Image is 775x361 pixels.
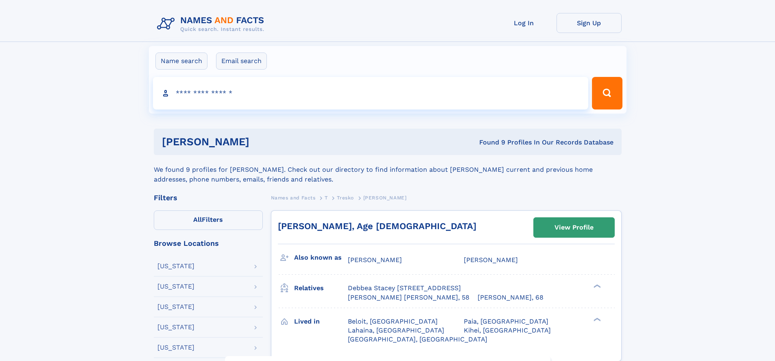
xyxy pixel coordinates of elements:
[154,240,263,247] div: Browse Locations
[294,281,348,295] h3: Relatives
[325,193,328,203] a: T
[348,326,444,334] span: Lahaina, [GEOGRAPHIC_DATA]
[216,53,267,70] label: Email search
[534,218,614,237] a: View Profile
[154,155,622,184] div: We found 9 profiles for [PERSON_NAME]. Check out our directory to find information about [PERSON_...
[464,326,551,334] span: Kihei, [GEOGRAPHIC_DATA]
[348,317,438,325] span: Beloit, [GEOGRAPHIC_DATA]
[154,210,263,230] label: Filters
[154,13,271,35] img: Logo Names and Facts
[491,13,557,33] a: Log In
[162,137,365,147] h1: [PERSON_NAME]
[348,256,402,264] span: [PERSON_NAME]
[157,283,194,290] div: [US_STATE]
[348,335,487,343] span: [GEOGRAPHIC_DATA], [GEOGRAPHIC_DATA]
[294,251,348,265] h3: Also known as
[337,195,354,201] span: Tresko
[337,193,354,203] a: Tresko
[363,195,407,201] span: [PERSON_NAME]
[592,284,601,289] div: ❯
[157,304,194,310] div: [US_STATE]
[157,324,194,330] div: [US_STATE]
[464,256,518,264] span: [PERSON_NAME]
[592,77,622,109] button: Search Button
[157,263,194,269] div: [US_STATE]
[364,138,613,147] div: Found 9 Profiles In Our Records Database
[592,317,601,322] div: ❯
[478,293,544,302] a: [PERSON_NAME], 68
[294,315,348,328] h3: Lived in
[325,195,328,201] span: T
[555,218,594,237] div: View Profile
[154,194,263,201] div: Filters
[157,344,194,351] div: [US_STATE]
[348,293,469,302] a: [PERSON_NAME] [PERSON_NAME], 58
[271,193,316,203] a: Names and Facts
[557,13,622,33] a: Sign Up
[464,317,548,325] span: Paia, [GEOGRAPHIC_DATA]
[278,221,476,231] a: [PERSON_NAME], Age [DEMOGRAPHIC_DATA]
[193,216,202,223] span: All
[155,53,207,70] label: Name search
[348,284,461,293] a: Debbea Stacey [STREET_ADDRESS]
[153,77,589,109] input: search input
